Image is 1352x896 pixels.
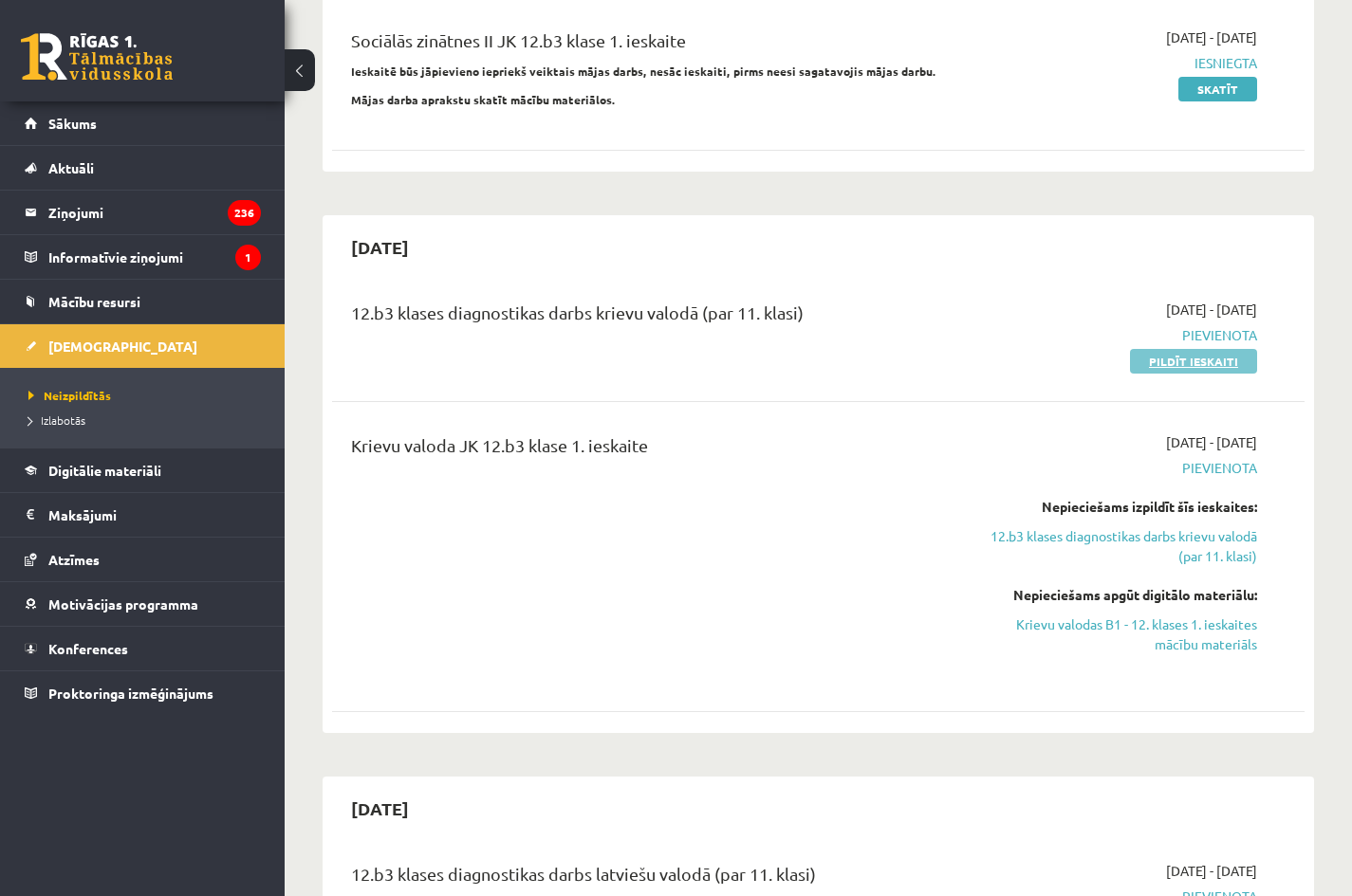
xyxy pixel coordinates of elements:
span: [DATE] - [DATE] [1166,27,1257,47]
div: Nepieciešams apgūt digitālo materiālu: [974,585,1257,605]
legend: Ziņojumi [48,191,261,234]
a: Digitālie materiāli [25,448,261,492]
a: Motivācijas programma [25,582,261,626]
a: Aktuāli [25,146,261,190]
span: Pievienota [974,458,1257,478]
span: [DATE] - [DATE] [1166,861,1257,881]
a: Informatīvie ziņojumi1 [25,235,261,279]
a: Pildīt ieskaiti [1130,349,1257,374]
i: 1 [235,245,261,270]
div: Nepieciešams izpildīt šīs ieskaites: [974,497,1257,517]
h2: [DATE] [332,786,428,831]
a: Maksājumi [25,493,261,537]
strong: Ieskaitē būs jāpievieno iepriekš veiktais mājas darbs, nesāc ieskaiti, pirms neesi sagatavojis mā... [351,64,936,79]
span: Pievienota [974,325,1257,345]
span: Digitālie materiāli [48,462,161,479]
a: Atzīmes [25,538,261,581]
a: Izlabotās [28,411,266,429]
i: 236 [228,200,261,226]
div: Krievu valoda JK 12.b3 klase 1. ieskaite [351,432,946,467]
a: Krievu valodas B1 - 12. klases 1. ieskaites mācību materiāls [974,614,1257,654]
span: Izlabotās [28,412,85,428]
a: 12.b3 klases diagnostikas darbs krievu valodā (par 11. klasi) [974,526,1257,566]
legend: Maksājumi [48,493,261,537]
a: Konferences [25,627,261,670]
span: Konferences [48,640,128,657]
a: Proktoringa izmēģinājums [25,671,261,715]
span: Mācību resursi [48,293,140,310]
div: Sociālās zinātnes II JK 12.b3 klase 1. ieskaite [351,27,946,63]
div: 12.b3 klases diagnostikas darbs latviešu valodā (par 11. klasi) [351,861,946,896]
span: Atzīmes [48,551,100,568]
a: Neizpildītās [28,387,266,404]
h2: [DATE] [332,225,428,269]
a: Ziņojumi236 [25,191,261,234]
span: Neizpildītās [28,388,111,403]
span: Aktuāli [48,159,94,176]
legend: Informatīvie ziņojumi [48,235,261,279]
span: [DEMOGRAPHIC_DATA] [48,338,197,355]
span: [DATE] - [DATE] [1166,300,1257,320]
span: Sākums [48,115,97,132]
a: Mācību resursi [25,280,261,323]
div: 12.b3 klases diagnostikas darbs krievu valodā (par 11. klasi) [351,300,946,335]
a: Rīgas 1. Tālmācības vidusskola [21,33,173,81]
span: Proktoringa izmēģinājums [48,685,213,702]
span: Iesniegta [974,53,1257,73]
strong: Mājas darba aprakstu skatīt mācību materiālos. [351,92,616,107]
a: Sākums [25,101,261,145]
span: Motivācijas programma [48,595,198,613]
a: Skatīt [1178,77,1257,101]
span: [DATE] - [DATE] [1166,432,1257,452]
a: [DEMOGRAPHIC_DATA] [25,324,261,368]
